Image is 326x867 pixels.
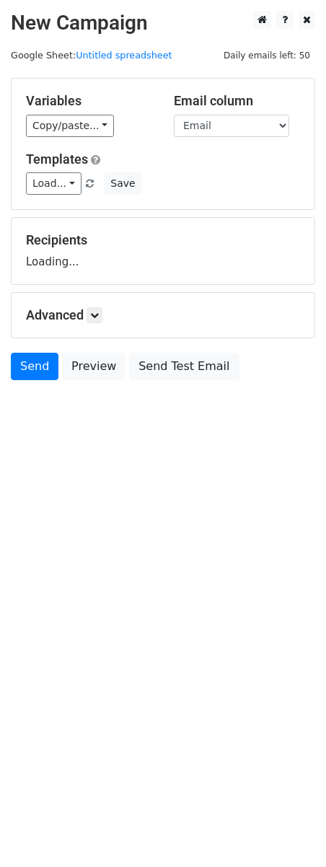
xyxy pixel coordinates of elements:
a: Send Test Email [129,353,239,380]
small: Google Sheet: [11,50,172,61]
span: Daily emails left: 50 [219,48,315,63]
h5: Variables [26,93,152,109]
div: Loading... [26,232,300,270]
a: Preview [62,353,125,380]
h5: Recipients [26,232,300,248]
h2: New Campaign [11,11,315,35]
a: Daily emails left: 50 [219,50,315,61]
a: Templates [26,151,88,167]
button: Save [104,172,141,195]
a: Untitled spreadsheet [76,50,172,61]
h5: Email column [174,93,300,109]
a: Load... [26,172,81,195]
h5: Advanced [26,307,300,323]
a: Copy/paste... [26,115,114,137]
a: Send [11,353,58,380]
iframe: Chat Widget [254,798,326,867]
